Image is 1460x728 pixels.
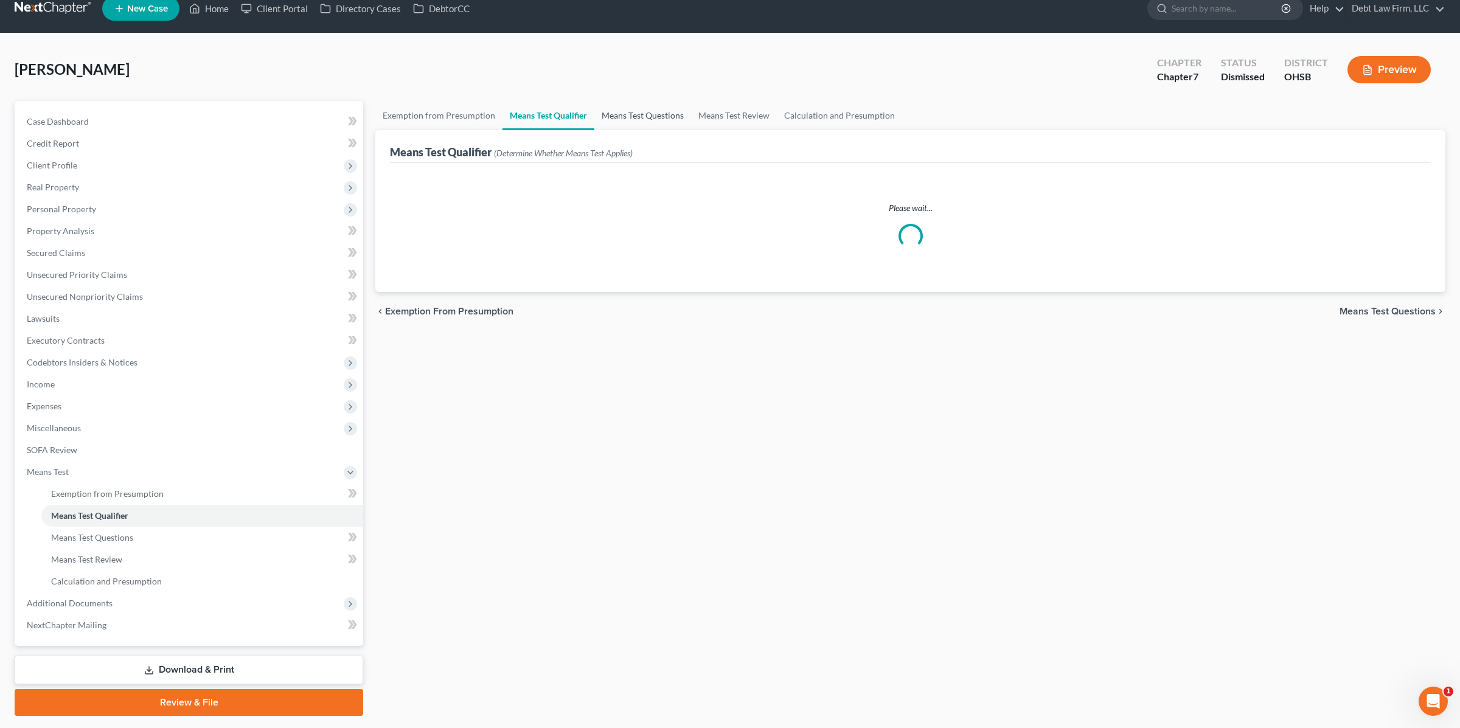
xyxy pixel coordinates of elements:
div: Chapter [1157,56,1201,70]
span: Real Property [27,182,79,192]
p: Please wait... [400,202,1421,214]
span: NextChapter Mailing [27,620,106,630]
span: Unsecured Priority Claims [27,269,127,280]
span: Exemption from Presumption [51,488,164,499]
a: SOFA Review [17,439,363,461]
div: Means Test Qualifier [390,145,633,159]
span: Means Test [27,466,69,477]
span: Property Analysis [27,226,94,236]
div: OHSB [1284,70,1328,84]
span: Executory Contracts [27,335,105,345]
a: Calculation and Presumption [777,101,902,130]
button: Means Test Questions chevron_right [1340,307,1445,316]
a: Credit Report [17,133,363,154]
a: Means Test Review [691,101,777,130]
a: Unsecured Priority Claims [17,264,363,286]
a: Case Dashboard [17,111,363,133]
a: Means Test Qualifier [502,101,594,130]
a: Means Test Review [41,549,363,570]
span: Client Profile [27,160,77,170]
a: NextChapter Mailing [17,614,363,636]
span: Unsecured Nonpriority Claims [27,291,143,302]
span: Means Test Qualifier [51,510,128,521]
a: Review & File [15,689,363,716]
span: 1 [1444,687,1453,696]
span: Case Dashboard [27,116,89,127]
iframe: Intercom live chat [1419,687,1448,716]
a: Means Test Questions [41,527,363,549]
span: (Determine Whether Means Test Applies) [494,148,633,158]
a: Executory Contracts [17,330,363,352]
a: Exemption from Presumption [375,101,502,130]
div: District [1284,56,1328,70]
a: Download & Print [15,656,363,684]
button: Preview [1347,56,1431,83]
span: Means Test Questions [1340,307,1436,316]
div: Status [1221,56,1265,70]
span: Exemption from Presumption [385,307,513,316]
span: Lawsuits [27,313,60,324]
a: Property Analysis [17,220,363,242]
a: Unsecured Nonpriority Claims [17,286,363,308]
div: Dismissed [1221,70,1265,84]
span: Income [27,379,55,389]
span: [PERSON_NAME] [15,60,130,78]
span: Means Test Questions [51,532,133,543]
span: Codebtors Insiders & Notices [27,357,137,367]
a: Exemption from Presumption [41,483,363,505]
span: Credit Report [27,138,79,148]
span: SOFA Review [27,445,77,455]
a: Lawsuits [17,308,363,330]
span: Means Test Review [51,554,122,564]
span: Secured Claims [27,248,85,258]
span: Miscellaneous [27,423,81,433]
span: Calculation and Presumption [51,576,162,586]
a: Means Test Questions [594,101,691,130]
span: Expenses [27,401,61,411]
a: Secured Claims [17,242,363,264]
div: Chapter [1157,70,1201,84]
i: chevron_left [375,307,385,316]
span: Personal Property [27,204,96,214]
a: Means Test Qualifier [41,505,363,527]
span: 7 [1193,71,1198,82]
span: New Case [127,4,168,13]
a: Calculation and Presumption [41,570,363,592]
i: chevron_right [1436,307,1445,316]
span: Additional Documents [27,598,113,608]
button: chevron_left Exemption from Presumption [375,307,513,316]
